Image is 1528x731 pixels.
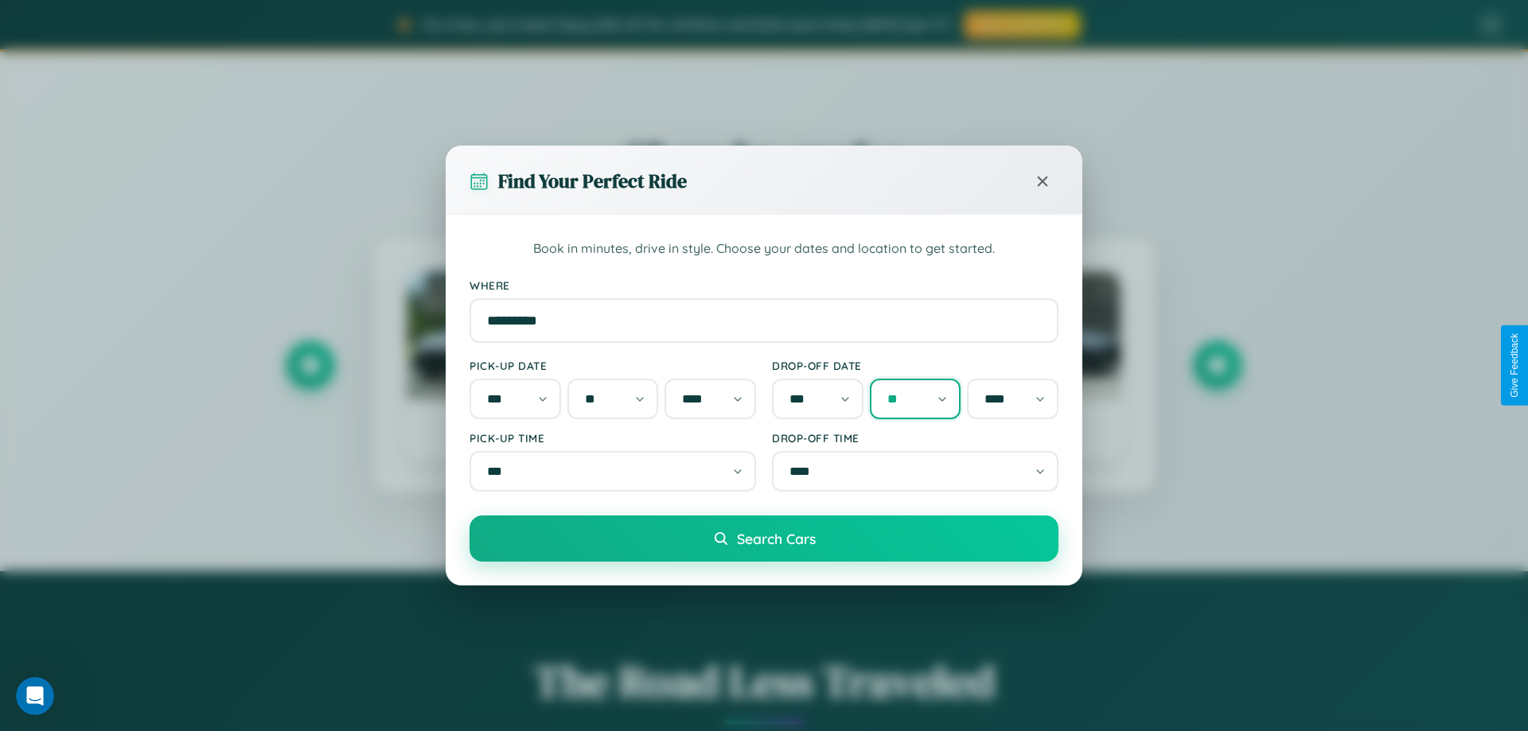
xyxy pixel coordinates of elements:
label: Drop-off Date [772,359,1058,372]
label: Pick-up Time [470,431,756,445]
p: Book in minutes, drive in style. Choose your dates and location to get started. [470,239,1058,259]
h3: Find Your Perfect Ride [498,168,687,194]
button: Search Cars [470,515,1058,562]
span: Search Cars [737,530,816,547]
label: Drop-off Time [772,431,1058,445]
label: Where [470,278,1058,292]
label: Pick-up Date [470,359,756,372]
